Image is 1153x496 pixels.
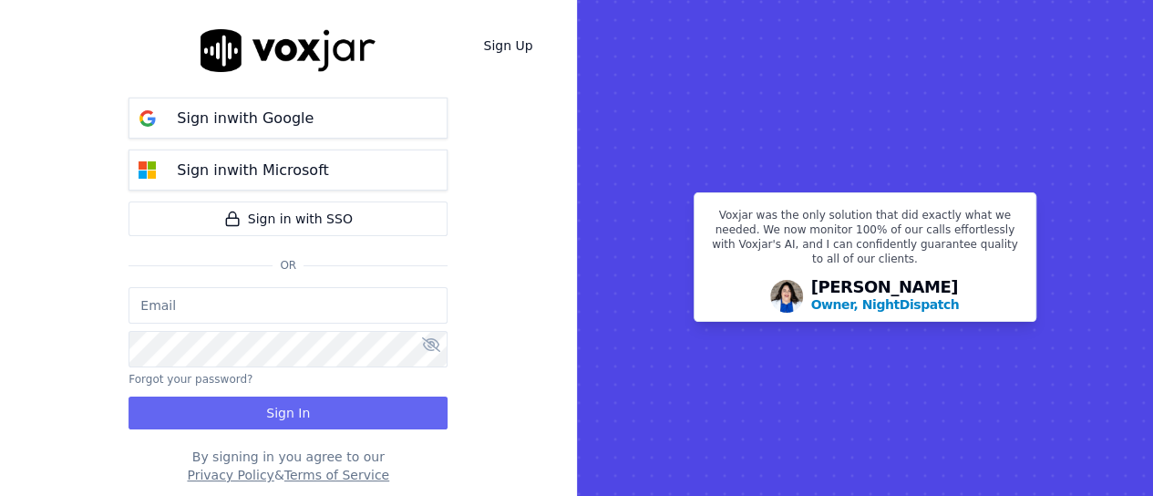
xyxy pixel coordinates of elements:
a: Sign Up [468,29,547,62]
button: Privacy Policy [187,466,273,484]
a: Sign in with SSO [129,201,448,236]
img: logo [201,29,376,72]
button: Forgot your password? [129,372,252,387]
button: Terms of Service [284,466,389,484]
div: [PERSON_NAME] [810,279,959,314]
img: microsoft Sign in button [129,152,166,189]
button: Sign inwith Microsoft [129,150,448,191]
p: Owner, NightDispatch [810,295,959,314]
img: google Sign in button [129,100,166,137]
img: Avatar [770,280,803,313]
input: Email [129,287,448,324]
p: Voxjar was the only solution that did exactly what we needed. We now monitor 100% of our calls ef... [705,208,1024,274]
span: Or [273,258,304,273]
button: Sign In [129,397,448,429]
p: Sign in with Google [177,108,314,129]
div: By signing in you agree to our & [129,448,448,484]
p: Sign in with Microsoft [177,160,328,181]
button: Sign inwith Google [129,98,448,139]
